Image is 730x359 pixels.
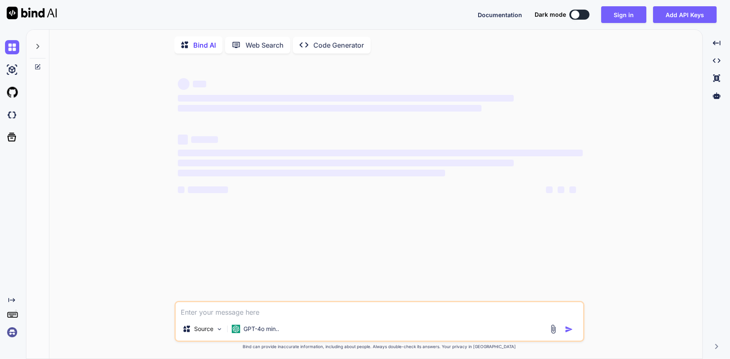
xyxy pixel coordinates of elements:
[5,40,19,54] img: chat
[243,325,279,333] p: GPT-4o min..
[5,63,19,77] img: ai-studio
[5,325,19,339] img: signin
[216,326,223,333] img: Pick Models
[174,344,584,350] p: Bind can provide inaccurate information, including about people. Always double-check its answers....
[194,325,213,333] p: Source
[478,11,522,18] span: Documentation
[232,325,240,333] img: GPT-4o mini
[178,95,514,102] span: ‌
[178,186,184,193] span: ‌
[178,160,514,166] span: ‌
[478,10,522,19] button: Documentation
[546,186,553,193] span: ‌
[178,78,190,90] span: ‌
[558,186,564,193] span: ‌
[246,40,284,50] p: Web Search
[5,108,19,122] img: darkCloudIdeIcon
[7,7,57,19] img: Bind AI
[653,6,717,23] button: Add API Keys
[535,10,566,19] span: Dark mode
[178,170,445,176] span: ‌
[178,105,482,112] span: ‌
[191,136,218,143] span: ‌
[548,324,558,334] img: attachment
[178,150,583,156] span: ‌
[193,81,206,87] span: ‌
[565,325,573,334] img: icon
[5,85,19,99] img: githubLight
[569,186,576,193] span: ‌
[313,40,364,50] p: Code Generator
[188,186,228,193] span: ‌
[193,40,216,50] p: Bind AI
[178,135,188,145] span: ‌
[601,6,646,23] button: Sign in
